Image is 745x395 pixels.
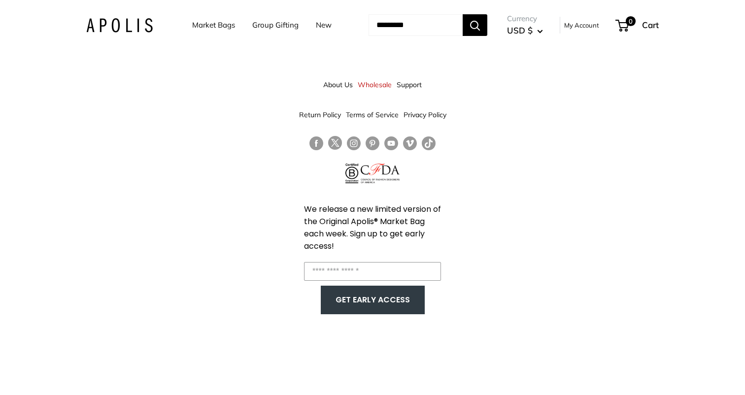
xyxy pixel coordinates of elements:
[369,14,463,36] input: Search...
[507,25,533,35] span: USD $
[616,17,659,33] a: 0 Cart
[384,136,398,150] a: Follow us on YouTube
[463,14,487,36] button: Search
[422,136,436,150] a: Follow us on Tumblr
[397,76,422,94] a: Support
[331,291,415,309] button: GET EARLY ACCESS
[358,76,392,94] a: Wholesale
[309,136,323,150] a: Follow us on Facebook
[86,18,153,33] img: Apolis
[328,136,342,154] a: Follow us on Twitter
[361,164,400,183] img: Council of Fashion Designers of America Member
[404,106,446,124] a: Privacy Policy
[252,18,299,32] a: Group Gifting
[323,76,353,94] a: About Us
[345,164,359,183] img: Certified B Corporation
[626,16,636,26] span: 0
[366,136,379,150] a: Follow us on Pinterest
[299,106,341,124] a: Return Policy
[642,20,659,30] span: Cart
[564,19,599,31] a: My Account
[192,18,235,32] a: Market Bags
[346,106,399,124] a: Terms of Service
[403,136,417,150] a: Follow us on Vimeo
[304,262,441,281] input: Enter your email
[347,136,361,150] a: Follow us on Instagram
[507,12,543,26] span: Currency
[316,18,332,32] a: New
[507,23,543,38] button: USD $
[304,203,441,252] span: We release a new limited version of the Original Apolis® Market Bag each week. Sign up to get ear...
